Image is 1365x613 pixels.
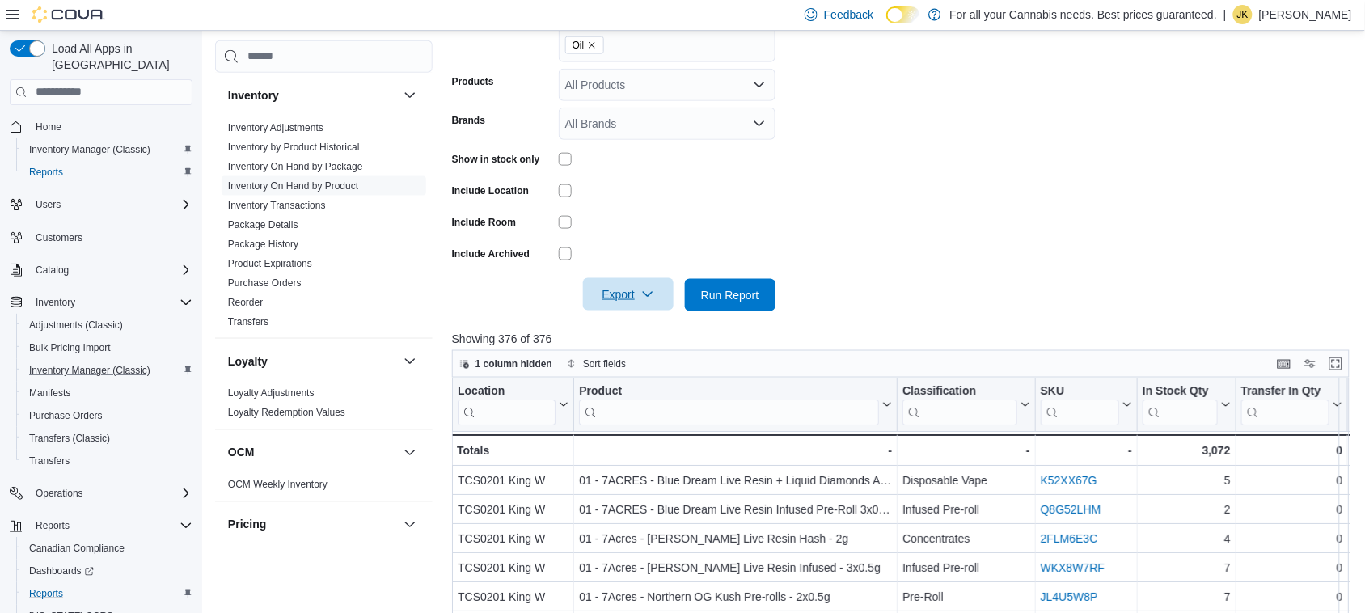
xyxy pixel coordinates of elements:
[29,195,192,214] span: Users
[228,445,397,461] button: OCM
[29,227,192,247] span: Customers
[1233,5,1253,24] div: Jennifer Kinzie
[29,319,123,332] span: Adjustments (Classic)
[23,163,192,182] span: Reports
[36,198,61,211] span: Users
[29,409,103,422] span: Purchase Orders
[1040,441,1131,460] div: -
[1143,471,1231,490] div: 5
[1240,383,1329,425] div: Transfer In Qty
[1143,441,1231,460] div: 3,072
[29,484,90,503] button: Operations
[29,542,125,555] span: Canadian Compliance
[753,78,766,91] button: Open list of options
[29,432,110,445] span: Transfers (Classic)
[215,384,433,429] div: Loyalty
[1040,383,1131,425] button: SKU
[29,260,192,280] span: Catalog
[1040,474,1097,487] a: K52XX67G
[902,529,1029,548] div: Concentrates
[228,257,312,270] span: Product Expirations
[36,264,69,277] span: Catalog
[228,480,328,491] a: OCM Weekly Inventory
[452,331,1359,347] p: Showing 376 of 376
[949,5,1217,24] p: For all your Cannabis needs. Best prices guaranteed.
[228,219,298,230] a: Package Details
[1240,383,1329,399] div: Transfer In Qty
[23,451,192,471] span: Transfers
[458,383,568,425] button: Location
[228,316,268,328] a: Transfers
[1241,500,1343,519] div: 0
[475,357,552,370] span: 1 column hidden
[228,87,397,104] button: Inventory
[29,516,76,535] button: Reports
[228,408,345,419] a: Loyalty Redemption Values
[579,383,892,425] button: Product
[29,293,192,312] span: Inventory
[228,200,326,211] a: Inventory Transactions
[228,315,268,328] span: Transfers
[1240,383,1342,425] button: Transfer In Qty
[824,6,873,23] span: Feedback
[23,338,117,357] a: Bulk Pricing Import
[228,387,315,400] span: Loyalty Adjustments
[29,143,150,156] span: Inventory Manager (Classic)
[452,247,530,260] label: Include Archived
[1241,529,1343,548] div: 0
[886,6,920,23] input: Dark Mode
[29,564,94,577] span: Dashboards
[1237,5,1249,24] span: JK
[228,296,263,309] span: Reorder
[1040,383,1118,425] div: SKU URL
[579,441,892,460] div: -
[458,471,568,490] div: TCS0201 King W
[1143,558,1231,577] div: 7
[23,163,70,182] a: Reports
[29,195,67,214] button: Users
[29,116,192,137] span: Home
[228,122,323,133] a: Inventory Adjustments
[23,338,192,357] span: Bulk Pricing Import
[902,383,1016,399] div: Classification
[228,445,255,461] h3: OCM
[23,561,192,581] span: Dashboards
[228,218,298,231] span: Package Details
[902,441,1029,460] div: -
[29,260,75,280] button: Catalog
[3,115,199,138] button: Home
[573,37,585,53] span: Oil
[3,193,199,216] button: Users
[400,443,420,463] button: OCM
[228,517,397,533] button: Pricing
[701,287,759,303] span: Run Report
[1040,590,1097,603] a: JL4U5W8P
[23,315,129,335] a: Adjustments (Classic)
[16,560,199,582] a: Dashboards
[228,161,363,172] a: Inventory On Hand by Package
[1223,5,1227,24] p: |
[29,387,70,400] span: Manifests
[3,482,199,505] button: Operations
[3,291,199,314] button: Inventory
[228,353,268,370] h3: Loyalty
[16,582,199,605] button: Reports
[1143,529,1231,548] div: 4
[1326,354,1346,374] button: Enter fullscreen
[23,429,192,448] span: Transfers (Classic)
[228,517,266,533] h3: Pricing
[23,429,116,448] a: Transfers (Classic)
[1143,383,1218,425] div: In Stock Qty
[458,529,568,548] div: TCS0201 King W
[902,383,1016,425] div: Classification
[23,140,192,159] span: Inventory Manager (Classic)
[23,361,192,380] span: Inventory Manager (Classic)
[579,587,892,607] div: 01 - 7Acres - Northern OG Kush Pre-rolls - 2x0.5g
[1040,532,1097,545] a: 2FLM6E3C
[458,558,568,577] div: TCS0201 King W
[29,516,192,535] span: Reports
[29,293,82,312] button: Inventory
[3,514,199,537] button: Reports
[23,361,157,380] a: Inventory Manager (Classic)
[458,500,568,519] div: TCS0201 King W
